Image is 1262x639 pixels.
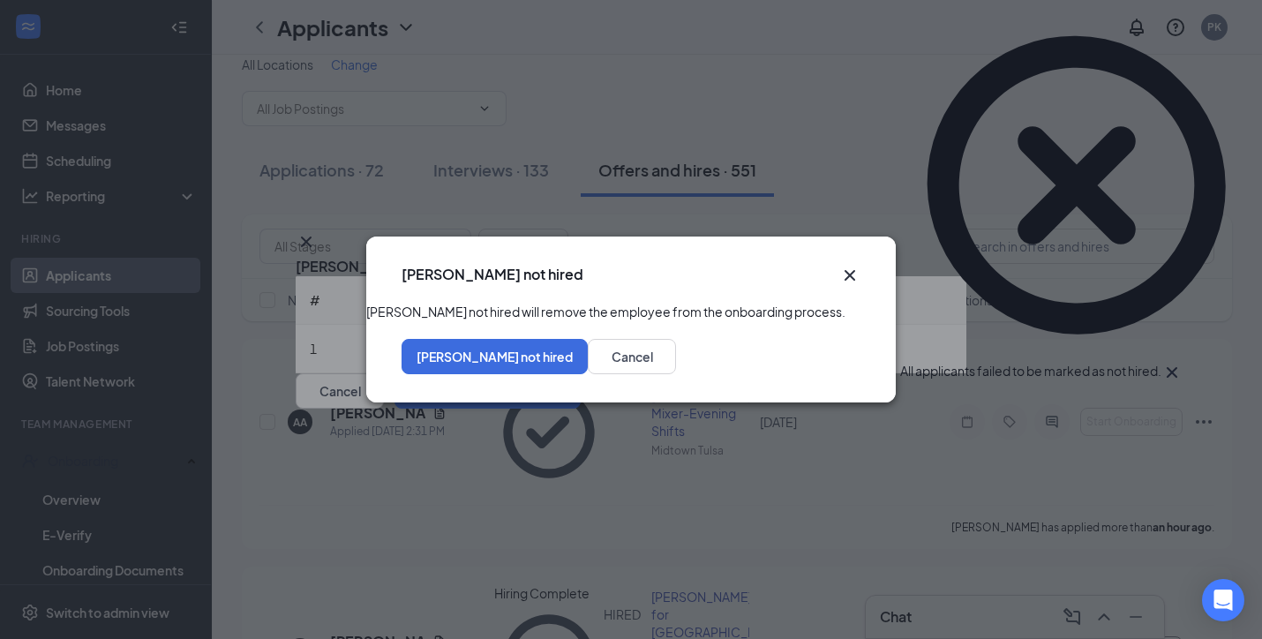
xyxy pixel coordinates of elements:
[1202,579,1244,621] div: Open Intercom Messenger
[839,265,860,286] svg: Cross
[839,265,860,286] button: Close
[900,362,1161,383] div: All applicants failed to be marked as not hired.
[588,339,676,374] button: Cancel
[402,265,583,284] h3: [PERSON_NAME] not hired
[1161,362,1183,383] svg: Cross
[900,9,1253,362] svg: CrossCircle
[402,339,588,374] button: [PERSON_NAME] not hired
[366,302,896,321] div: [PERSON_NAME] not hired will remove the employee from the onboarding process.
